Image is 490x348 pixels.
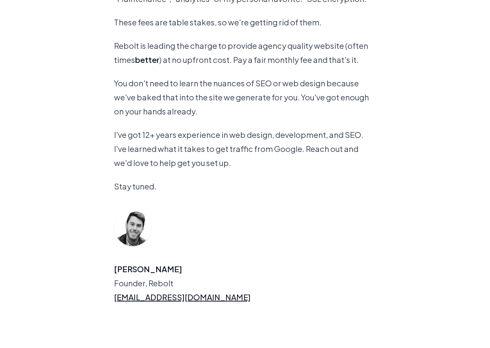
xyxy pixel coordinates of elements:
[114,209,151,246] img: Will Wallace
[135,55,159,64] strong: better
[114,262,376,276] strong: [PERSON_NAME]
[114,15,376,29] p: These fees are table stakes, so we're getting rid of them.
[114,179,376,193] p: Stay tuned.
[114,76,376,118] p: You don't need to learn the nuances of SEO or web design because we've baked that into the site w...
[114,39,376,67] p: Rebolt is leading the charge to provide agency quality website (often times ) at no upfront cost....
[114,276,376,290] span: Founder, Rebolt
[114,290,376,304] a: [EMAIL_ADDRESS][DOMAIN_NAME]
[114,128,376,170] p: I've got 12+ years experience in web design, development, and SEO. I've learned what it takes to ...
